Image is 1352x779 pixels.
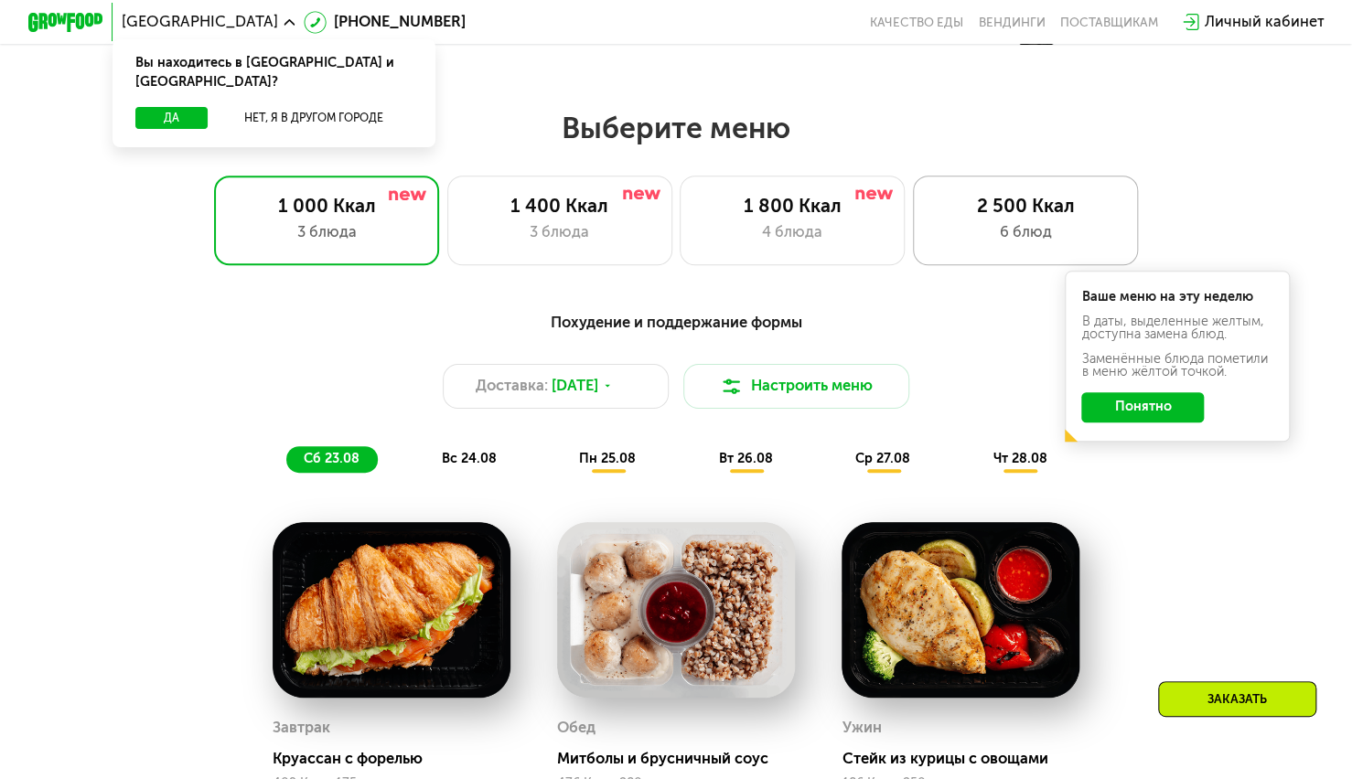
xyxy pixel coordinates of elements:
[113,39,435,107] div: Вы находитесь в [GEOGRAPHIC_DATA] и [GEOGRAPHIC_DATA]?
[993,451,1046,466] span: чт 28.08
[1158,681,1316,717] div: Заказать
[273,714,330,742] div: Завтрак
[719,451,773,466] span: вт 26.08
[842,714,881,742] div: Ужин
[476,375,548,398] span: Доставка:
[979,15,1046,29] a: Вендинги
[932,195,1118,218] div: 2 500 Ккал
[855,451,910,466] span: ср 27.08
[135,107,208,130] button: Да
[552,375,598,398] span: [DATE]
[1060,15,1158,29] div: поставщикам
[1081,353,1272,379] div: Заменённые блюда пометили в меню жёлтой точкой.
[700,195,885,218] div: 1 800 Ккал
[557,750,810,769] div: Митболы и брусничный соус
[60,110,1293,146] h2: Выберите меню
[120,311,1231,335] div: Похудение и поддержание формы
[304,451,359,466] span: сб 23.08
[842,750,1094,769] div: Стейк из курицы с овощами
[1204,11,1324,34] div: Личный кабинет
[234,195,420,218] div: 1 000 Ккал
[467,195,652,218] div: 1 400 Ккал
[215,107,413,130] button: Нет, я в другом городе
[273,750,525,769] div: Круассан с форелью
[122,15,278,29] span: [GEOGRAPHIC_DATA]
[304,11,466,34] a: [PHONE_NUMBER]
[932,221,1118,244] div: 6 блюд
[700,221,885,244] div: 4 блюда
[1081,392,1204,422] button: Понятно
[557,714,596,742] div: Обед
[1081,291,1272,304] div: Ваше меню на эту неделю
[467,221,652,244] div: 3 блюда
[683,364,908,409] button: Настроить меню
[579,451,636,466] span: пн 25.08
[234,221,420,244] div: 3 блюда
[870,15,963,29] a: Качество еды
[1081,315,1272,342] div: В даты, выделенные желтым, доступна замена блюд.
[442,451,497,466] span: вс 24.08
